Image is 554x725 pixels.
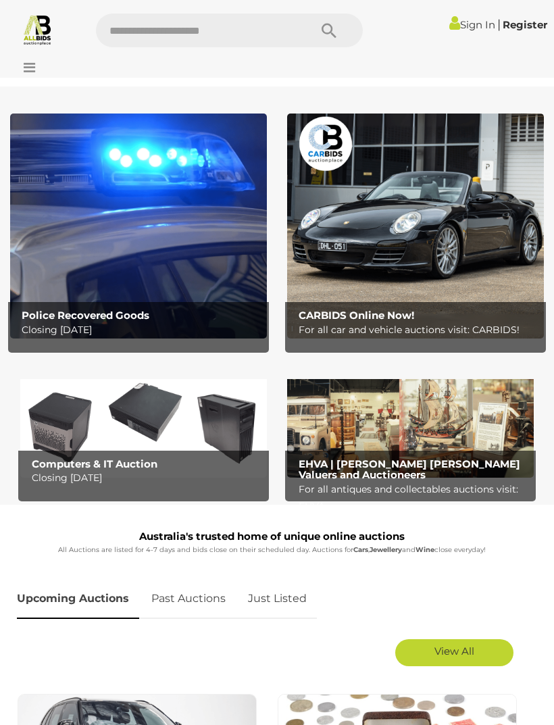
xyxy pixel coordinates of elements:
p: Closing [DATE] [32,470,262,486]
a: CARBIDS Online Now! CARBIDS Online Now! For all car and vehicle auctions visit: CARBIDS! [287,114,544,339]
strong: Cars [353,545,368,554]
p: For all antiques and collectables auctions visit: EHVA [299,481,529,515]
b: CARBIDS Online Now! [299,309,414,322]
a: Police Recovered Goods Police Recovered Goods Closing [DATE] [10,114,267,339]
a: View All [395,639,513,666]
strong: Wine [415,545,434,554]
strong: Jewellery [370,545,402,554]
img: CARBIDS Online Now! [287,114,544,339]
a: Just Listed [238,579,317,619]
b: Police Recovered Goods [22,309,149,322]
b: EHVA | [PERSON_NAME] [PERSON_NAME] Valuers and Auctioneers [299,457,520,482]
p: For all car and vehicle auctions visit: CARBIDS! [299,322,538,339]
img: Allbids.com.au [22,14,53,45]
b: Computers & IT Auction [32,457,157,470]
span: | [497,17,501,32]
p: Closing [DATE] [22,322,261,339]
a: Register [503,18,547,31]
a: Past Auctions [141,579,236,619]
img: Computers & IT Auction [20,366,267,478]
a: Upcoming Auctions [17,579,139,619]
a: Sign In [449,18,495,31]
img: Police Recovered Goods [10,114,267,339]
img: EHVA | Evans Hastings Valuers and Auctioneers [287,366,534,478]
button: Search [295,14,363,47]
p: All Auctions are listed for 4-7 days and bids close on their scheduled day. Auctions for , and cl... [17,544,527,556]
a: Computers & IT Auction Computers & IT Auction Closing [DATE] [20,366,267,478]
h1: Australia's trusted home of unique online auctions [17,531,527,543]
span: View All [434,645,474,657]
a: EHVA | Evans Hastings Valuers and Auctioneers EHVA | [PERSON_NAME] [PERSON_NAME] Valuers and Auct... [287,366,534,478]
